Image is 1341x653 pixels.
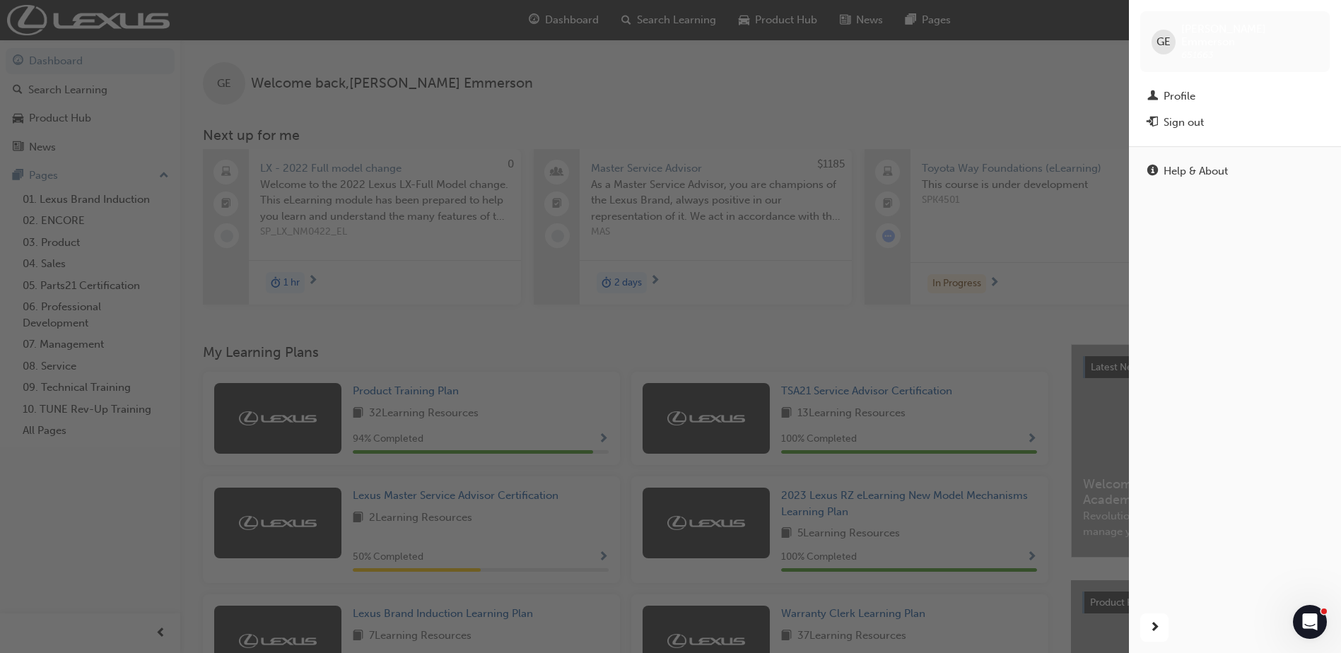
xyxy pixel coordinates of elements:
[1156,34,1171,50] span: GE
[1140,158,1330,184] a: Help & About
[1149,619,1160,637] span: next-icon
[1164,88,1195,105] div: Profile
[1140,83,1330,110] a: Profile
[1147,165,1158,178] span: info-icon
[1147,117,1158,129] span: exit-icon
[1164,163,1228,180] div: Help & About
[1181,49,1214,61] span: 651663
[1140,110,1330,136] button: Sign out
[1147,90,1158,103] span: man-icon
[1293,605,1327,639] iframe: Intercom live chat
[1164,114,1204,131] div: Sign out
[1181,23,1318,48] span: [PERSON_NAME] Emmerson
